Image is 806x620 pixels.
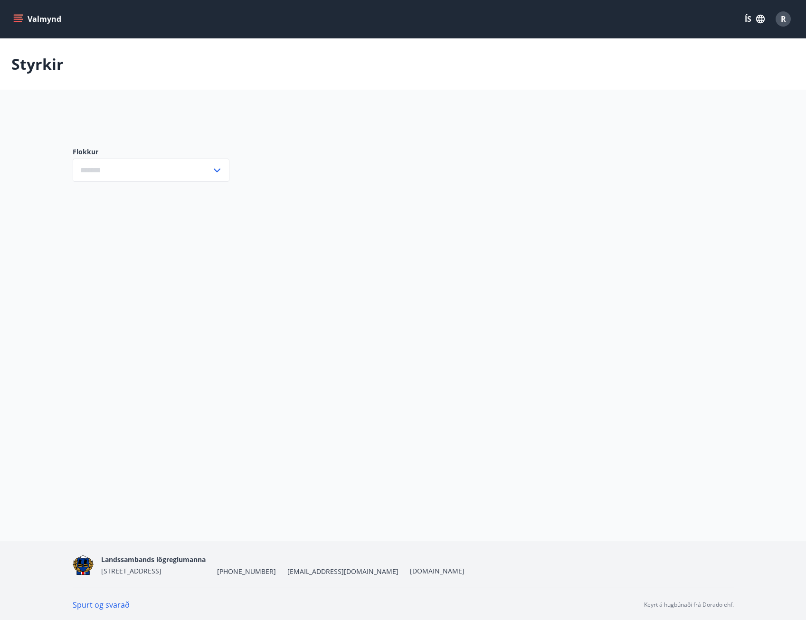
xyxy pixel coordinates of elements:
[781,14,786,24] span: R
[217,567,276,576] span: [PHONE_NUMBER]
[101,555,206,564] span: Landssambands lögreglumanna
[740,10,770,28] button: ÍS
[287,567,398,576] span: [EMAIL_ADDRESS][DOMAIN_NAME]
[73,147,229,157] label: Flokkur
[11,10,65,28] button: menu
[73,555,94,575] img: 1cqKbADZNYZ4wXUG0EC2JmCwhQh0Y6EN22Kw4FTY.png
[11,54,64,75] p: Styrkir
[644,601,734,609] p: Keyrt á hugbúnaði frá Dorado ehf.
[772,8,795,30] button: R
[101,566,161,575] span: [STREET_ADDRESS]
[73,600,130,610] a: Spurt og svarað
[410,566,465,575] a: [DOMAIN_NAME]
